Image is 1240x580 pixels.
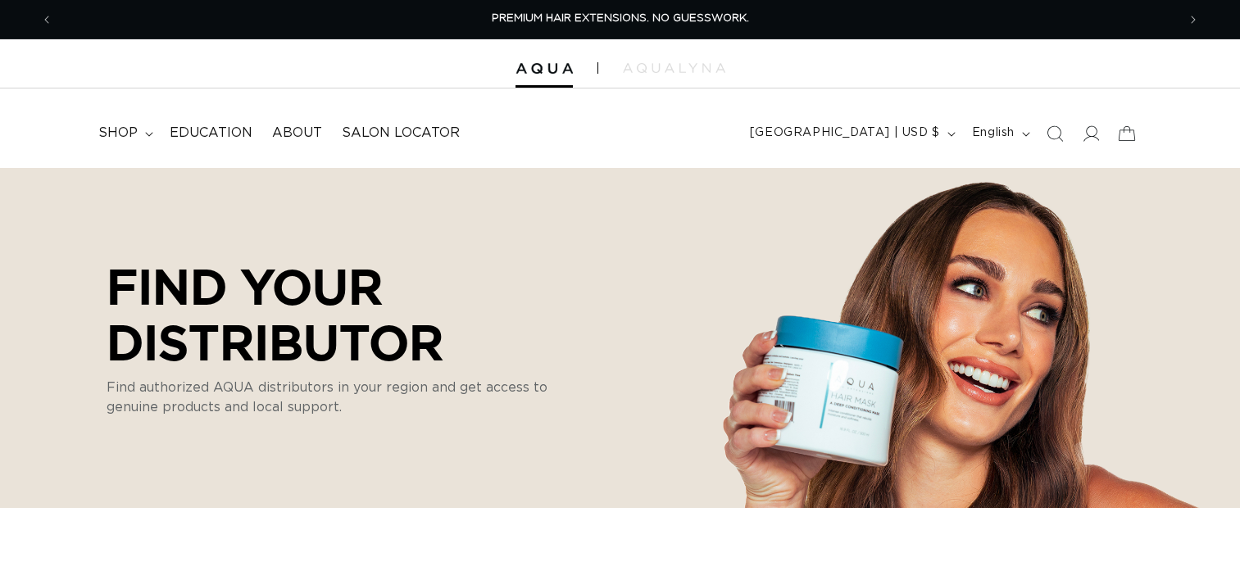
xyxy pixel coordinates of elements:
[107,378,557,417] p: Find authorized AQUA distributors in your region and get access to genuine products and local sup...
[740,118,962,149] button: [GEOGRAPHIC_DATA] | USD $
[29,4,65,35] button: Previous announcement
[750,125,940,142] span: [GEOGRAPHIC_DATA] | USD $
[492,13,749,24] span: PREMIUM HAIR EXTENSIONS. NO GUESSWORK.
[160,115,262,152] a: Education
[962,118,1037,149] button: English
[107,258,557,369] p: FIND YOUR DISTRIBUTOR
[516,63,573,75] img: Aqua Hair Extensions
[98,125,138,142] span: shop
[623,63,725,73] img: aqualyna.com
[332,115,470,152] a: Salon Locator
[1175,4,1211,35] button: Next announcement
[272,125,322,142] span: About
[1037,116,1073,152] summary: Search
[170,125,252,142] span: Education
[262,115,332,152] a: About
[342,125,460,142] span: Salon Locator
[89,115,160,152] summary: shop
[972,125,1015,142] span: English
